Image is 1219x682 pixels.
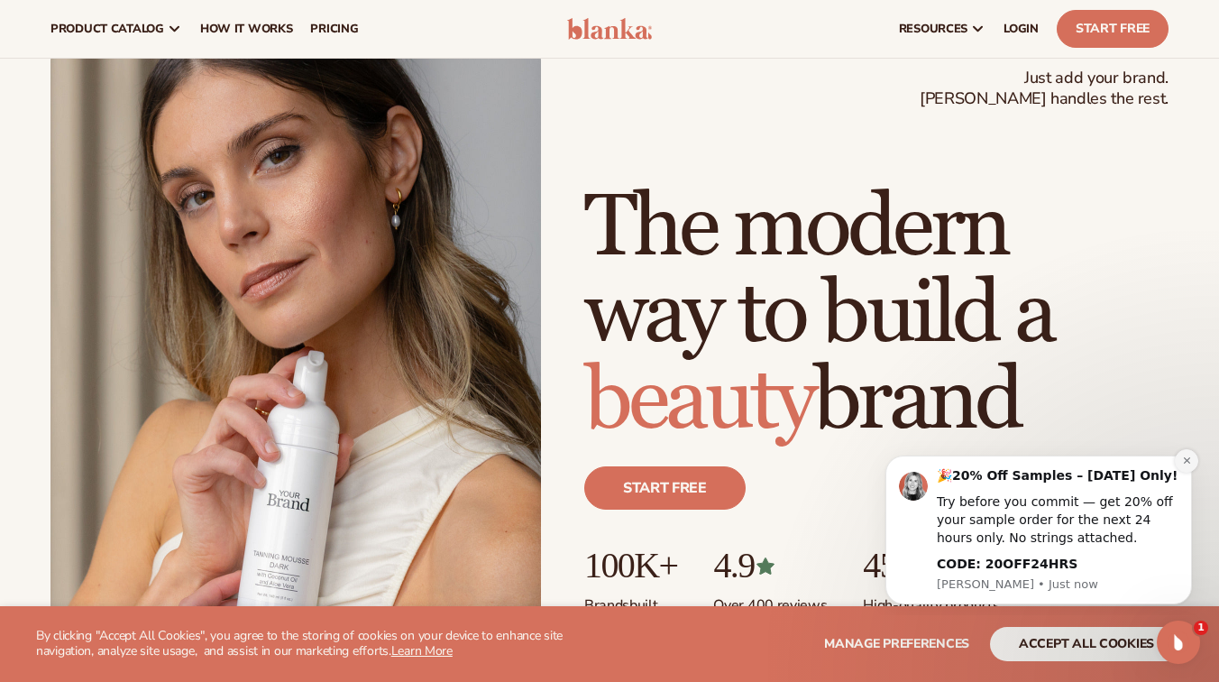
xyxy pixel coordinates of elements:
[584,466,746,510] a: Start free
[316,10,340,33] button: Dismiss notification
[713,585,827,615] p: Over 400 reviews
[94,29,319,43] b: 20% Off Samples – [DATE] Only!
[391,642,453,659] a: Learn More
[824,627,969,661] button: Manage preferences
[584,185,1169,445] h1: The modern way to build a brand
[78,28,320,46] div: 🎉
[584,546,677,585] p: 100K+
[200,22,293,36] span: How It Works
[584,348,813,454] span: beauty
[1004,22,1039,36] span: LOGIN
[990,627,1183,661] button: accept all cookies
[27,16,334,165] div: message notification from Lee, Just now. 🎉 20% Off Samples – Today Only! Try before you commit — ...
[78,54,320,107] div: Try before you commit — get 20% off your sample order for the next 24 hours only. No strings atta...
[310,22,358,36] span: pricing
[1194,621,1208,635] span: 1
[1057,10,1169,48] a: Start Free
[567,18,652,40] img: logo
[41,32,69,61] img: Profile image for Lee
[50,39,541,658] img: Female holding tanning mousse.
[78,137,320,153] p: Message from Lee, sent Just now
[78,28,320,134] div: Message content
[858,439,1219,615] iframe: Intercom notifications message
[1157,621,1200,664] iframe: Intercom live chat
[899,22,967,36] span: resources
[920,68,1169,110] span: Just add your brand. [PERSON_NAME] handles the rest.
[713,546,827,585] p: 4.9
[50,22,164,36] span: product catalog
[36,629,602,659] p: By clicking "Accept All Cookies", you agree to the storing of cookies on your device to enhance s...
[78,117,219,132] b: CODE: 20OFF24HRS
[824,635,969,652] span: Manage preferences
[584,585,677,615] p: Brands built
